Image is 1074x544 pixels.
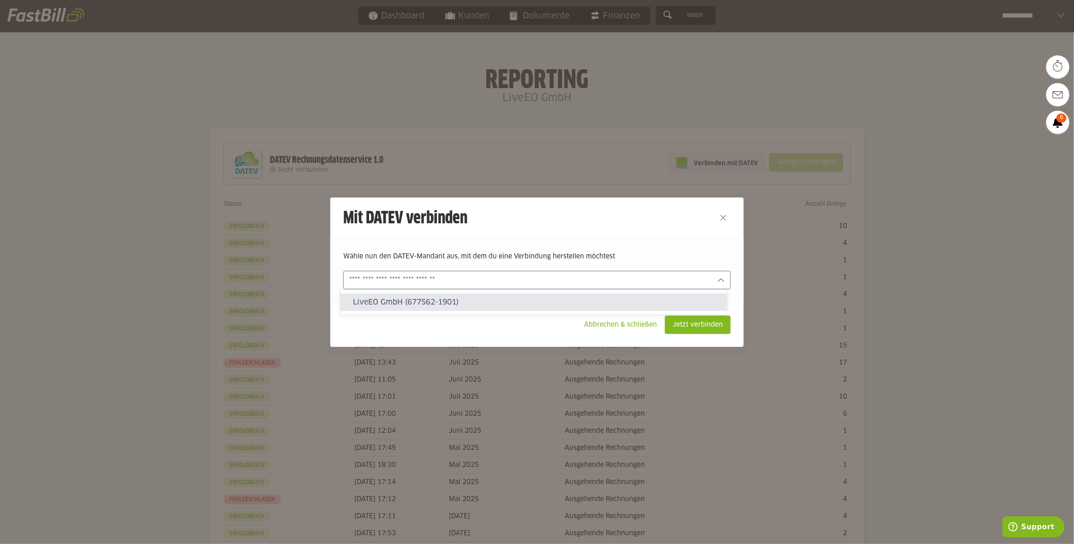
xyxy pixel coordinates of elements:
a: 6 [1046,111,1069,134]
p: Wähle nun den DATEV-Mandant aus, mit dem du eine Verbindung herstellen möchtest [343,251,731,262]
sl-option: LiveEO GmbH (677562-1901) [340,293,727,311]
span: 6 [1056,114,1067,123]
sl-button: Abbrechen & schließen [576,316,665,334]
iframe: Opens a widget where you can find more information [1002,516,1065,539]
sl-button: Jetzt verbinden [665,316,731,334]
